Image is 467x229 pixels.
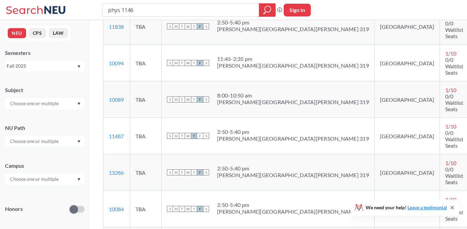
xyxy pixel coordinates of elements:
div: Semesters [5,49,85,57]
td: TBA [130,191,162,227]
span: 1 / 10 [445,123,456,130]
td: TBA [130,118,162,154]
div: [PERSON_NAME][GEOGRAPHIC_DATA][PERSON_NAME] 319 [217,62,369,69]
span: F [197,60,203,66]
td: [GEOGRAPHIC_DATA] [374,154,440,191]
input: Choose one or multiple [7,99,63,107]
div: 8:00 - 10:50 am [217,92,369,99]
td: [GEOGRAPHIC_DATA] [374,81,440,118]
a: 11838 [109,23,124,30]
span: F [197,206,203,212]
span: 1 / 10 [445,196,456,203]
td: [GEOGRAPHIC_DATA] [374,118,440,154]
span: S [167,96,173,102]
div: 2:50 - 5:40 pm [217,165,369,172]
span: M [173,96,179,102]
div: 2:50 - 5:40 pm [217,19,369,26]
td: TBA [130,81,162,118]
div: [PERSON_NAME][GEOGRAPHIC_DATA][PERSON_NAME] 319 [217,135,369,142]
span: S [203,206,209,212]
span: S [167,23,173,29]
span: S [203,169,209,175]
span: W [185,60,191,66]
span: T [179,96,185,102]
button: Sign In [284,4,311,16]
span: T [179,206,185,212]
span: W [185,169,191,175]
a: Leave a testimonial [407,205,447,210]
span: S [167,60,173,66]
span: T [179,169,185,175]
span: W [185,23,191,29]
td: TBA [130,154,162,191]
div: 11:45 - 2:35 pm [217,56,369,62]
span: S [167,206,173,212]
span: M [173,169,179,175]
span: W [185,133,191,139]
span: F [197,169,203,175]
p: Honors [5,205,23,213]
span: T [191,206,197,212]
div: Subject [5,86,85,94]
div: Fall 2025 [7,62,77,70]
svg: Dropdown arrow [77,102,81,105]
span: 1 / 10 [445,160,456,166]
div: [PERSON_NAME][GEOGRAPHIC_DATA][PERSON_NAME] 319 [217,172,369,178]
td: TBA [130,8,162,45]
div: 2:50 - 5:40 pm [217,202,369,208]
span: 1 / 10 [445,50,456,57]
div: magnifying glass [259,3,276,17]
input: Choose one or multiple [7,175,63,183]
div: Dropdown arrow [5,136,85,147]
a: 10089 [109,96,124,103]
div: [PERSON_NAME][GEOGRAPHIC_DATA][PERSON_NAME] 319 [217,26,369,32]
input: Class, professor, course number, "phrase" [107,4,254,16]
span: M [173,60,179,66]
span: F [197,133,203,139]
td: [GEOGRAPHIC_DATA] [374,191,440,227]
span: F [197,23,203,29]
span: S [203,133,209,139]
div: 2:50 - 5:40 pm [217,129,369,135]
span: M [173,23,179,29]
span: T [191,169,197,175]
svg: Dropdown arrow [77,178,81,181]
span: T [179,60,185,66]
span: 0/0 Waitlist Seats [445,93,463,112]
div: [PERSON_NAME][GEOGRAPHIC_DATA][PERSON_NAME] 319 [217,99,369,105]
span: F [197,96,203,102]
div: [PERSON_NAME][GEOGRAPHIC_DATA][PERSON_NAME] 319 [217,208,369,215]
div: Dropdown arrow [5,98,85,109]
a: 13286 [109,169,124,176]
button: NEU [8,28,26,38]
svg: magnifying glass [263,5,271,15]
a: 11487 [109,133,124,139]
a: 10084 [109,206,124,212]
span: S [167,169,173,175]
span: We need your help! [366,205,447,210]
button: LAW [49,28,68,38]
span: T [191,60,197,66]
span: S [203,96,209,102]
span: M [173,206,179,212]
td: TBA [130,45,162,81]
span: S [203,23,209,29]
span: 0/0 Waitlist Seats [445,130,463,149]
span: S [203,60,209,66]
span: W [185,206,191,212]
span: 1 / 10 [445,87,456,93]
svg: Dropdown arrow [77,140,81,143]
span: 0/0 Waitlist Seats [445,57,463,76]
span: W [185,96,191,102]
td: [GEOGRAPHIC_DATA] [374,8,440,45]
div: NU Path [5,124,85,132]
span: M [173,133,179,139]
svg: Dropdown arrow [77,65,81,68]
span: S [167,133,173,139]
span: T [191,96,197,102]
div: Dropdown arrow [5,173,85,185]
button: CPS [29,28,46,38]
a: 10094 [109,60,124,66]
input: Choose one or multiple [7,137,63,145]
span: T [179,133,185,139]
